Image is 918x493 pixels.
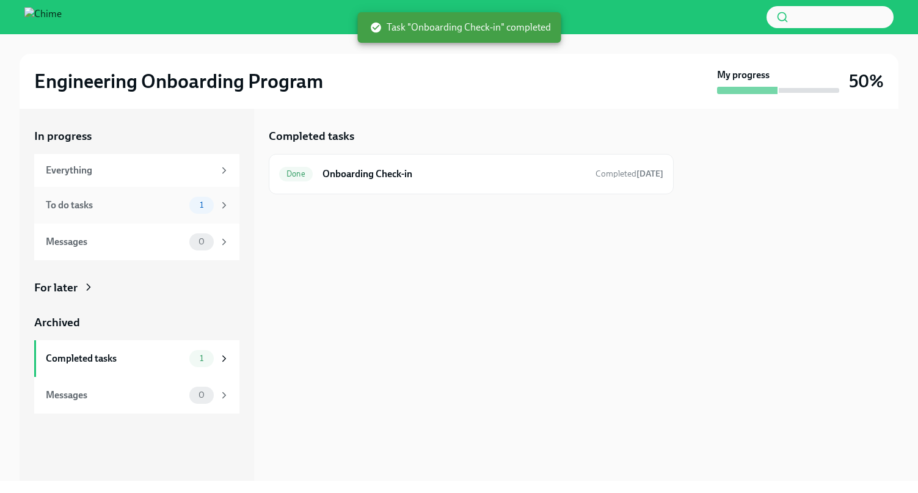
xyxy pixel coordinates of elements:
a: In progress [34,128,239,144]
a: Completed tasks1 [34,340,239,377]
img: Chime [24,7,62,27]
span: 0 [191,237,212,246]
h5: Completed tasks [269,128,354,144]
strong: [DATE] [636,169,663,179]
h2: Engineering Onboarding Program [34,69,323,93]
span: 1 [192,354,211,363]
div: Completed tasks [46,352,184,365]
div: Everything [46,164,214,177]
div: Messages [46,235,184,249]
span: Done [279,169,313,178]
span: October 9th, 2025 09:25 [596,168,663,180]
span: Task "Onboarding Check-in" completed [370,21,551,34]
a: Messages0 [34,224,239,260]
div: For later [34,280,78,296]
span: 0 [191,390,212,400]
span: 1 [192,200,211,210]
a: Messages0 [34,377,239,414]
div: To do tasks [46,199,184,212]
a: To do tasks1 [34,187,239,224]
a: Archived [34,315,239,330]
strong: My progress [717,68,770,82]
span: Completed [596,169,663,179]
a: DoneOnboarding Check-inCompleted[DATE] [279,164,663,184]
div: Messages [46,389,184,402]
h6: Onboarding Check-in [322,167,586,181]
a: For later [34,280,239,296]
a: Everything [34,154,239,187]
h3: 50% [849,70,884,92]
